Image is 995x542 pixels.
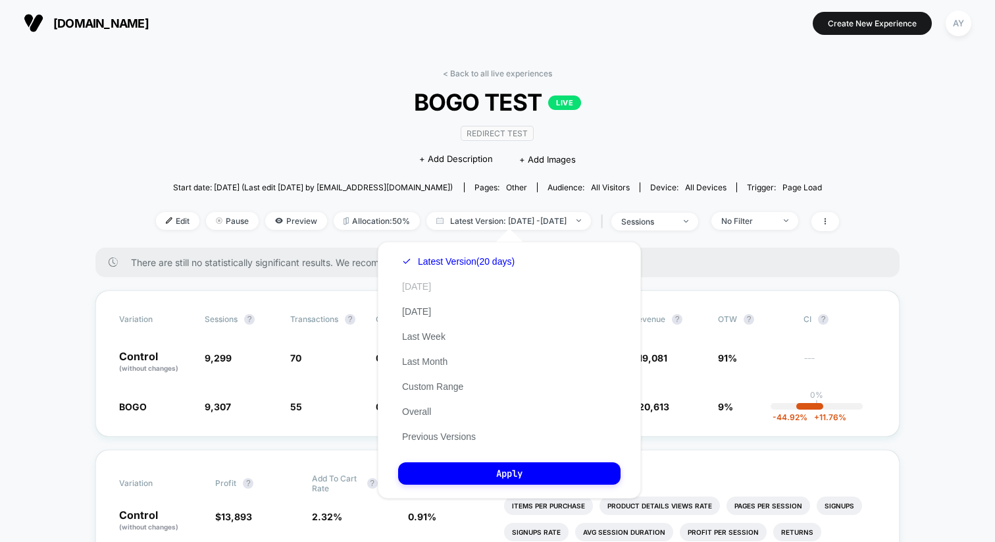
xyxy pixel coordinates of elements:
[173,182,453,192] span: Start date: [DATE] (Last edit [DATE] by [EMAIL_ADDRESS][DOMAIN_NAME])
[576,219,581,222] img: end
[398,406,435,418] button: Overall
[119,523,178,531] span: (without changes)
[443,68,552,78] a: < Back to all live experiences
[461,126,534,141] span: Redirect Test
[344,217,349,225] img: rebalance
[810,390,823,400] p: 0%
[205,401,231,412] span: 9,307
[312,474,361,493] span: Add To Cart Rate
[782,182,822,192] span: Page Load
[290,314,338,324] span: Transactions
[815,400,818,410] p: |
[119,314,191,325] span: Variation
[804,314,876,325] span: CI
[244,314,255,325] button: ?
[591,182,630,192] span: All Visitors
[818,314,829,325] button: ?
[119,510,202,532] p: Control
[205,314,238,324] span: Sessions
[205,352,232,364] span: 9,299
[408,511,436,522] span: 0.91 %
[474,182,527,192] div: Pages:
[426,212,591,230] span: Latest Version: [DATE] - [DATE]
[216,217,222,224] img: end
[24,13,43,33] img: Visually logo
[345,314,355,325] button: ?
[684,220,688,223] img: end
[942,10,975,37] button: AY
[817,497,862,515] li: Signups
[20,13,153,34] button: [DOMAIN_NAME]
[119,474,191,493] span: Variation
[156,212,199,230] span: Edit
[119,351,191,373] p: Control
[215,511,252,522] span: $
[680,523,767,541] li: Profit Per Session
[804,354,876,373] span: ---
[190,88,805,116] span: BOGO TEST
[519,154,576,165] span: + Add Images
[773,523,821,541] li: Returns
[398,281,435,292] button: [DATE]
[640,182,736,192] span: Device:
[598,212,611,231] span: |
[718,352,737,364] span: 91%
[548,95,581,110] p: LIVE
[814,412,819,422] span: +
[784,219,788,222] img: end
[718,314,790,325] span: OTW
[718,401,733,412] span: 9%
[398,381,467,393] button: Custom Range
[600,497,720,515] li: Product Details Views Rate
[504,474,876,483] p: Would like to see more reports?
[312,511,342,522] span: 2.32 %
[131,257,873,268] span: There are still no statistically significant results. We recommend waiting a few more days
[398,331,449,342] button: Last Week
[727,497,810,515] li: Pages Per Session
[119,401,147,412] span: BOGO
[807,412,846,422] span: 11.76 %
[744,314,754,325] button: ?
[265,212,327,230] span: Preview
[398,256,519,267] button: Latest Version(20 days)
[215,478,236,488] span: Profit
[243,478,253,489] button: ?
[506,182,527,192] span: other
[398,306,435,317] button: [DATE]
[221,511,252,522] span: 13,893
[946,11,971,36] div: AY
[721,216,774,226] div: No Filter
[166,217,172,224] img: edit
[672,314,682,325] button: ?
[206,212,259,230] span: Pause
[813,12,932,35] button: Create New Experience
[685,182,727,192] span: all devices
[290,401,302,412] span: 55
[398,431,480,443] button: Previous Versions
[419,153,493,166] span: + Add Description
[504,523,569,541] li: Signups Rate
[621,217,674,227] div: sessions
[119,364,178,372] span: (without changes)
[436,217,444,224] img: calendar
[548,182,630,192] div: Audience:
[334,212,420,230] span: Allocation: 50%
[53,16,149,30] span: [DOMAIN_NAME]
[398,462,621,485] button: Apply
[398,356,451,367] button: Last Month
[747,182,822,192] div: Trigger:
[290,352,301,364] span: 70
[575,523,673,541] li: Avg Session Duration
[773,412,807,422] span: -44.92 %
